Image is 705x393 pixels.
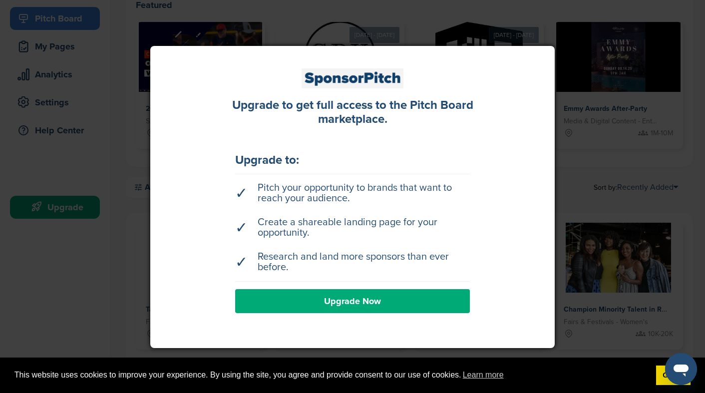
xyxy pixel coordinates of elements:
[656,366,691,386] a: dismiss cookie message
[546,39,561,54] a: Close
[235,223,248,233] span: ✓
[235,212,470,243] li: Create a shareable landing page for your opportunity.
[665,353,697,385] iframe: Button to launch messaging window
[461,368,505,383] a: learn more about cookies
[235,154,470,166] div: Upgrade to:
[220,98,485,127] div: Upgrade to get full access to the Pitch Board marketplace.
[235,247,470,278] li: Research and land more sponsors than ever before.
[235,257,248,268] span: ✓
[235,289,470,313] a: Upgrade Now
[235,188,248,199] span: ✓
[235,178,470,209] li: Pitch your opportunity to brands that want to reach your audience.
[14,368,648,383] span: This website uses cookies to improve your experience. By using the site, you agree and provide co...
